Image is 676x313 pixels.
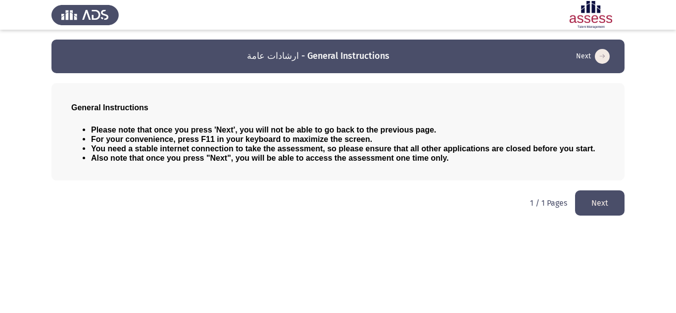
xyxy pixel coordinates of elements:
[573,48,613,64] button: load next page
[530,198,567,208] p: 1 / 1 Pages
[51,1,119,29] img: Assess Talent Management logo
[91,144,595,153] span: You need a stable internet connection to take the assessment, so please ensure that all other app...
[91,135,372,143] span: For your convenience, press F11 in your keyboard to maximize the screen.
[91,154,449,162] span: Also note that once you press "Next", you will be able to access the assessment one time only.
[557,1,625,29] img: Assessment logo of ASSESS Employability - EBI
[91,126,436,134] span: Please note that once you press 'Next', you will not be able to go back to the previous page.
[247,50,389,62] h3: ارشادات عامة - General Instructions
[71,103,148,112] span: General Instructions
[575,190,625,216] button: load next page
